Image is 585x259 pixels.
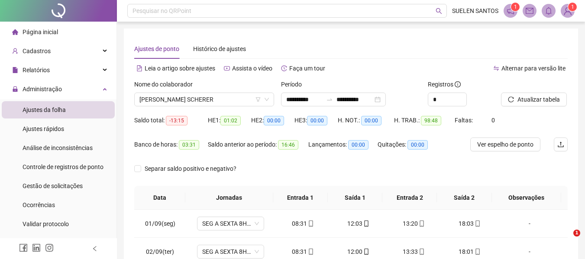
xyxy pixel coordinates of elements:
[45,243,54,252] span: instagram
[407,140,428,150] span: 00:00
[208,140,308,150] div: Saldo anterior ao período:
[282,247,324,256] div: 08:31
[282,219,324,228] div: 08:31
[23,201,55,208] span: Ocorrências
[32,243,41,252] span: linkedin
[166,116,187,125] span: -13:15
[23,144,93,151] span: Análise de inconsistências
[326,96,333,103] span: swap-right
[141,164,240,173] span: Separar saldo positivo e negativo?
[185,186,273,210] th: Jornadas
[179,140,199,150] span: 03:31
[307,221,314,227] span: mobile
[23,221,69,227] span: Validar protocolo
[12,86,18,92] span: lock
[193,45,246,52] span: Histórico de ajustes
[455,81,461,87] span: info-circle
[507,7,514,15] span: notification
[307,249,314,255] span: mobile
[393,219,435,228] div: 13:20
[348,140,368,150] span: 00:00
[134,45,179,52] span: Ajustes de ponto
[202,217,259,230] span: SEG A SEXTA 8H - 08:30-12:00-13:30-18:00
[436,8,442,14] span: search
[452,6,498,16] span: SUELEN SANTOS
[393,247,435,256] div: 13:33
[449,247,490,256] div: 18:01
[264,116,284,125] span: 00:00
[361,116,381,125] span: 00:00
[449,219,490,228] div: 18:03
[224,65,230,71] span: youtube
[428,80,461,89] span: Registros
[545,7,553,15] span: bell
[255,97,261,102] span: filter
[23,67,50,74] span: Relatórios
[136,65,142,71] span: file-text
[511,3,520,11] sup: 1
[455,117,474,124] span: Faltas:
[382,186,437,210] th: Entrada 2
[470,137,540,151] button: Ver espelho de ponto
[501,93,567,106] button: Atualizar tabela
[378,140,438,150] div: Quitações:
[338,115,394,125] div: H. NOT.:
[294,115,338,125] div: HE 3:
[145,220,175,227] span: 01/09(seg)
[561,4,574,17] img: 39589
[308,140,378,150] div: Lançamentos:
[134,80,198,89] label: Nome do colaborador
[12,48,18,54] span: user-add
[134,186,185,210] th: Data
[23,86,62,93] span: Administração
[474,249,481,255] span: mobile
[208,115,251,125] div: HE 1:
[568,3,577,11] sup: Atualize o seu contato no menu Meus Dados
[508,96,514,102] span: reload
[278,140,298,150] span: 16:46
[501,65,566,72] span: Alternar para versão lite
[251,115,294,125] div: HE 2:
[328,186,382,210] th: Saída 1
[573,230,580,237] span: 1
[220,116,241,125] span: 01:02
[264,97,269,102] span: down
[273,186,328,210] th: Entrada 1
[289,65,325,72] span: Faça um tour
[517,95,560,104] span: Atualizar tabela
[571,4,574,10] span: 1
[477,140,533,149] span: Ver espelho de ponto
[146,248,174,255] span: 02/09(ter)
[491,117,495,124] span: 0
[232,65,272,72] span: Assista o vídeo
[362,249,369,255] span: mobile
[514,4,517,10] span: 1
[23,29,58,35] span: Página inicial
[202,245,259,258] span: SEG A SEXTA 8H - 08:30-12:00-13:30-18:00
[492,186,561,210] th: Observações
[437,186,491,210] th: Saída 2
[421,116,441,125] span: 98:48
[12,67,18,73] span: file
[418,221,425,227] span: mobile
[394,115,455,125] div: H. TRAB.:
[338,247,379,256] div: 12:00
[19,243,28,252] span: facebook
[556,230,576,250] iframe: Intercom live chat
[23,106,66,113] span: Ajustes da folha
[281,65,287,71] span: history
[499,193,554,202] span: Observações
[526,7,533,15] span: mail
[281,80,307,89] label: Período
[23,182,83,189] span: Gestão de solicitações
[12,29,18,35] span: home
[418,249,425,255] span: mobile
[338,219,379,228] div: 12:03
[23,48,51,54] span: Cadastros
[362,221,369,227] span: mobile
[504,219,555,228] div: -
[493,65,499,71] span: swap
[145,65,215,72] span: Leia o artigo sobre ajustes
[504,247,555,256] div: -
[326,96,333,103] span: to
